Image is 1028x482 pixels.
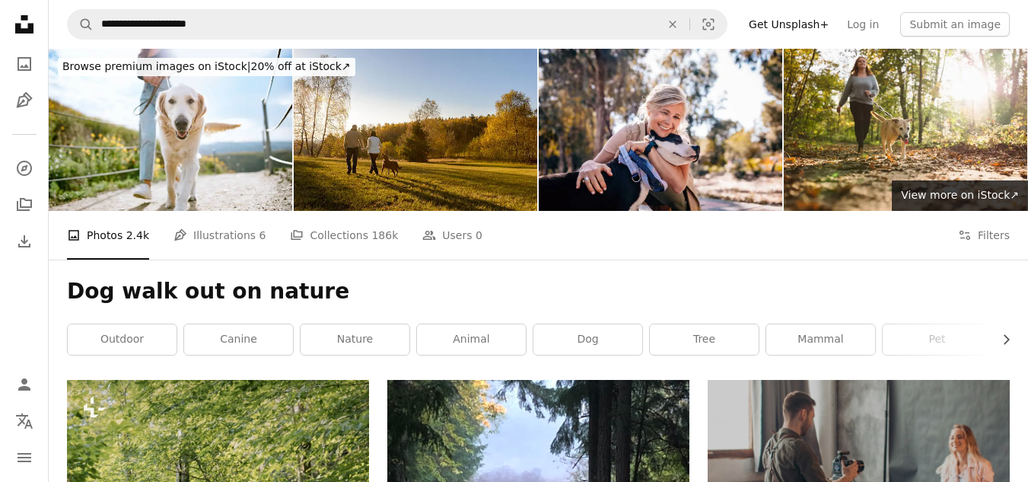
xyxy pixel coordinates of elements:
[9,369,40,400] a: Log in / Sign up
[784,49,1027,211] img: dog walk: young redhead woman with mixed-breed dog
[690,10,727,39] button: Visual search
[67,9,727,40] form: Find visuals sitewide
[67,278,1010,305] h1: Dog walk out on nature
[422,211,482,260] a: Users 0
[49,49,364,85] a: Browse premium images on iStock|20% off at iStock↗
[49,49,292,211] img: Young Woman Walks Her Dog In California Park
[9,190,40,220] a: Collections
[62,60,250,72] span: Browse premium images on iStock |
[740,12,838,37] a: Get Unsplash+
[992,324,1010,355] button: scroll list to the right
[539,49,782,211] img: Affectionate mature woman embracing pet dog in nature
[9,442,40,473] button: Menu
[883,324,991,355] a: pet
[650,324,759,355] a: tree
[417,324,526,355] a: animal
[371,227,398,244] span: 186k
[9,49,40,79] a: Photos
[58,58,355,76] div: 20% off at iStock ↗
[68,324,177,355] a: outdoor
[533,324,642,355] a: dog
[9,85,40,116] a: Illustrations
[184,324,293,355] a: canine
[173,211,266,260] a: Illustrations 6
[656,10,689,39] button: Clear
[766,324,875,355] a: mammal
[900,12,1010,37] button: Submit an image
[9,226,40,257] a: Download History
[892,180,1028,211] a: View more on iStock↗
[9,406,40,436] button: Language
[68,10,94,39] button: Search Unsplash
[301,324,409,355] a: nature
[476,227,482,244] span: 0
[958,211,1010,260] button: Filters
[901,189,1019,201] span: View more on iStock ↗
[9,153,40,184] a: Explore
[259,227,266,244] span: 6
[838,12,888,37] a: Log in
[294,49,537,211] img: Couple walk dog autumn sunset countryside meadow
[290,211,398,260] a: Collections 186k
